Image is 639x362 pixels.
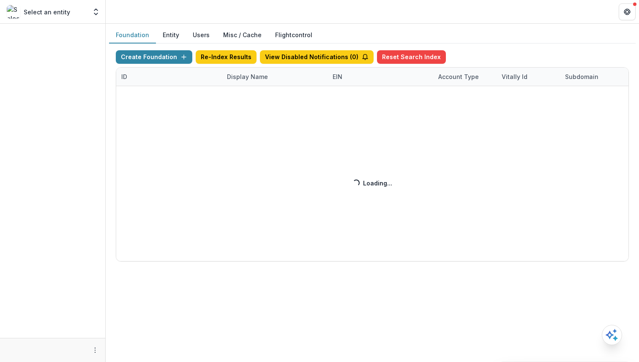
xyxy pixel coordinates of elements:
button: Entity [156,27,186,44]
button: Foundation [109,27,156,44]
p: Select an entity [24,8,70,16]
button: Misc / Cache [216,27,268,44]
button: Open AI Assistant [602,325,622,345]
button: Open entity switcher [90,3,102,20]
img: Select an entity [7,5,20,19]
button: Get Help [619,3,636,20]
button: More [90,345,100,355]
a: Flightcontrol [275,30,312,39]
button: Users [186,27,216,44]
